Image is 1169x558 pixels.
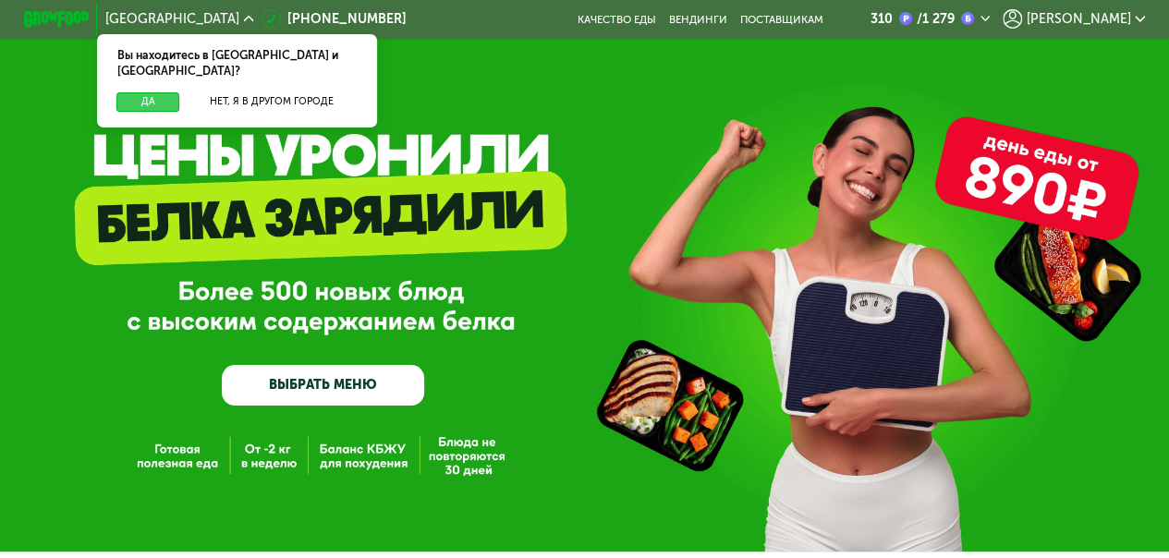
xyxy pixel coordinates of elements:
span: / [917,11,922,27]
button: Да [116,92,179,112]
div: Вы находитесь в [GEOGRAPHIC_DATA] и [GEOGRAPHIC_DATA]? [97,34,376,92]
span: [GEOGRAPHIC_DATA] [105,13,239,26]
a: Качество еды [578,13,656,26]
div: 310 [871,13,893,26]
div: 1 279 [912,13,954,26]
a: Вендинги [669,13,727,26]
button: Нет, я в другом городе [186,92,357,112]
a: [PHONE_NUMBER] [262,9,407,29]
div: поставщикам [740,13,823,26]
span: [PERSON_NAME] [1027,13,1131,26]
a: ВЫБРАТЬ МЕНЮ [222,365,424,406]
